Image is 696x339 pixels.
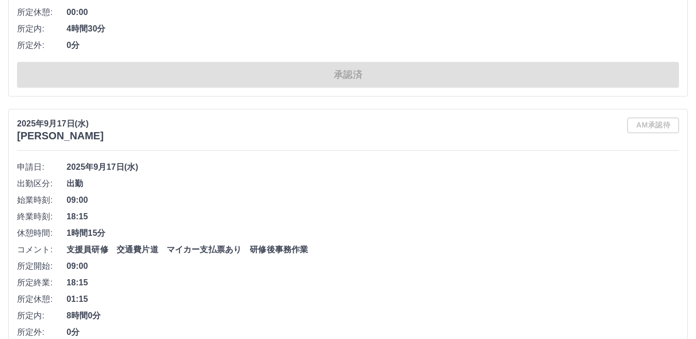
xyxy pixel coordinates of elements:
span: 所定内: [17,310,67,322]
span: 所定休憩: [17,293,67,305]
span: 1時間15分 [67,227,679,239]
span: 8時間0分 [67,310,679,322]
span: 18:15 [67,277,679,289]
span: 所定終業: [17,277,67,289]
span: 終業時刻: [17,211,67,223]
span: コメント: [17,244,67,256]
span: 00:00 [67,6,679,19]
span: 所定休憩: [17,6,67,19]
span: 18:15 [67,211,679,223]
span: 09:00 [67,260,679,272]
h3: [PERSON_NAME] [17,130,104,142]
span: 始業時刻: [17,194,67,206]
span: 出勤 [67,177,679,190]
span: 出勤区分: [17,177,67,190]
span: 0分 [67,326,679,338]
span: 09:00 [67,194,679,206]
span: 所定開始: [17,260,67,272]
span: 支援員研修 交通費片道 マイカー支払票あり 研修後事務作業 [67,244,679,256]
span: 所定外: [17,326,67,338]
span: 2025年9月17日(水) [67,161,679,173]
span: 0分 [67,39,679,52]
p: 2025年9月17日(水) [17,118,104,130]
span: 所定内: [17,23,67,35]
span: 休憩時間: [17,227,67,239]
span: 01:15 [67,293,679,305]
span: 所定外: [17,39,67,52]
span: 申請日: [17,161,67,173]
span: 4時間30分 [67,23,679,35]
